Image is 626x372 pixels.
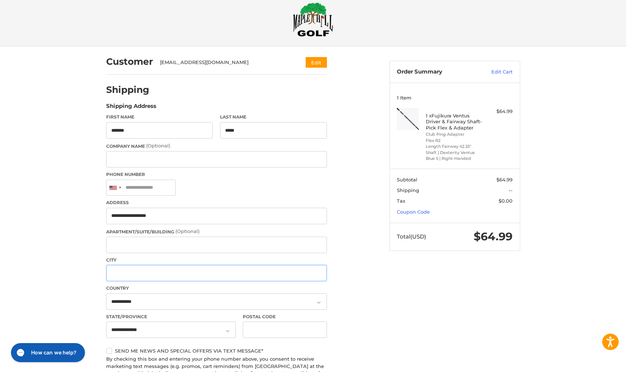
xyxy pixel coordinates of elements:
[146,143,170,149] small: (Optional)
[397,198,405,204] span: Tax
[106,102,156,114] legend: Shipping Address
[106,285,327,292] label: Country
[397,177,417,183] span: Subtotal
[426,138,482,144] li: Flex R2
[106,348,327,354] label: Send me news and special offers via text message*
[106,56,153,67] h2: Customer
[397,68,476,76] h3: Order Summary
[243,313,327,320] label: Postal Code
[106,142,327,150] label: Company Name
[175,228,200,234] small: (Optional)
[397,95,513,101] h3: 1 Item
[7,341,87,365] iframe: Gorgias live chat messenger
[476,68,513,76] a: Edit Cart
[106,228,327,235] label: Apartment/Suite/Building
[160,59,291,66] div: [EMAIL_ADDRESS][DOMAIN_NAME]
[426,113,482,131] h4: 1 x Fujikura Ventus Driver & Fairway Shaft- Pick Flex & Adapter
[426,131,482,138] li: Club Ping Adapter
[474,230,513,243] span: $64.99
[397,233,426,240] span: Total (USD)
[106,171,327,178] label: Phone Number
[484,108,513,115] div: $64.99
[106,84,149,95] h2: Shipping
[106,257,327,263] label: City
[397,187,419,193] span: Shipping
[397,209,430,215] a: Coupon Code
[106,313,236,320] label: State/Province
[220,114,327,120] label: Last Name
[293,2,333,37] img: Maple Hill Golf
[496,177,513,183] span: $64.99
[509,187,513,193] span: --
[107,180,123,196] div: United States: +1
[106,199,327,206] label: Address
[499,198,513,204] span: $0.00
[106,114,213,120] label: First Name
[426,143,482,150] li: Length Fairway 42.25"
[306,57,327,68] button: Edit
[426,150,482,162] li: Shaft | Dexterity Ventus Blue 5 | Right-Handed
